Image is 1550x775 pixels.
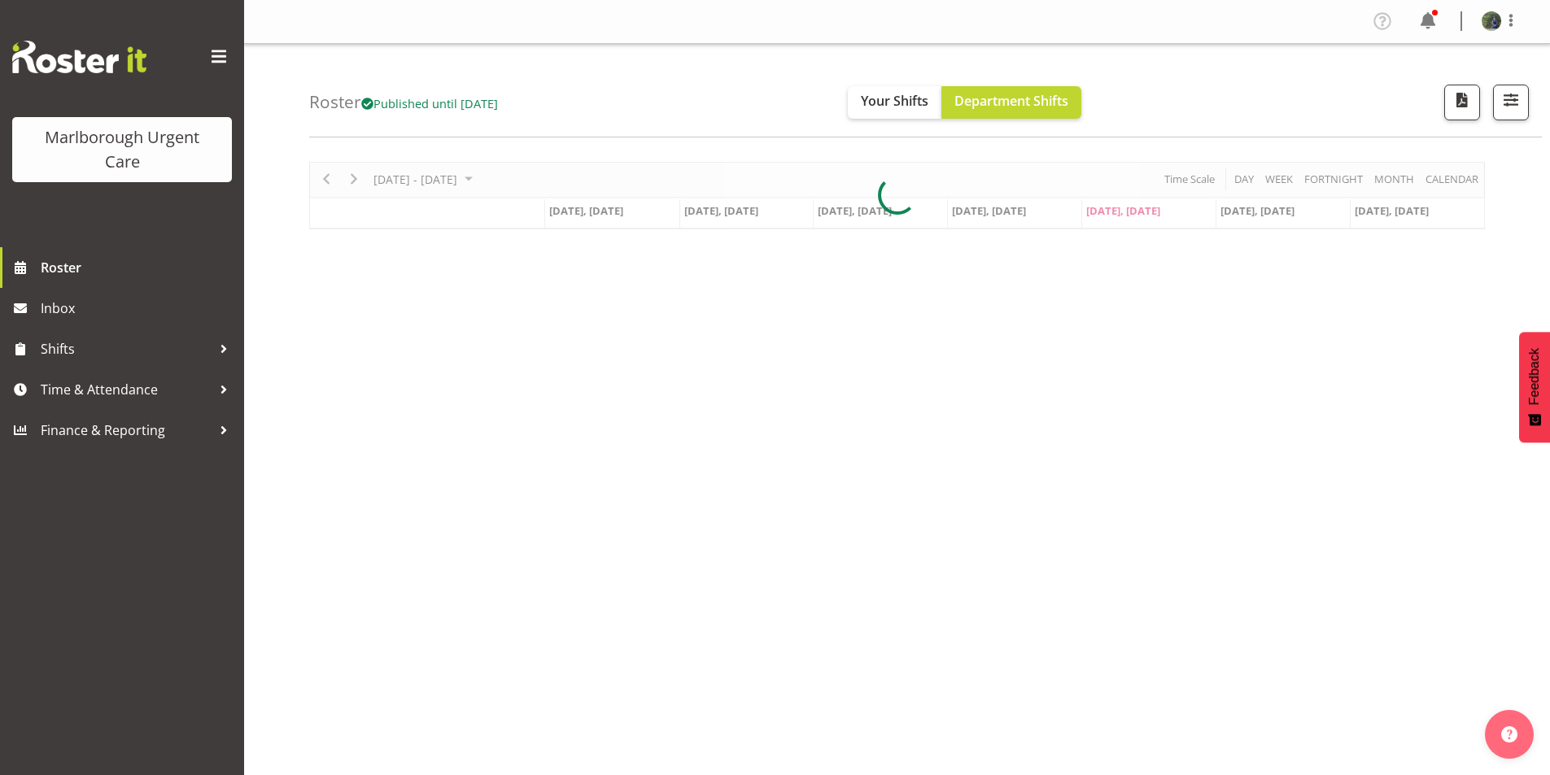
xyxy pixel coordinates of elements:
button: Feedback - Show survey [1519,332,1550,442]
h4: Roster [309,93,498,111]
button: Filter Shifts [1493,85,1529,120]
span: Shifts [41,337,212,361]
div: Marlborough Urgent Care [28,125,216,174]
button: Your Shifts [848,86,941,119]
img: gloria-varghese83ea2632f453239292d4b008d7aa8107.png [1482,11,1501,31]
span: Inbox [41,296,236,320]
span: Published until [DATE] [361,95,498,111]
span: Your Shifts [861,92,928,110]
button: Download a PDF of the roster according to the set date range. [1444,85,1480,120]
span: Finance & Reporting [41,418,212,442]
span: Roster [41,255,236,280]
img: Rosterit website logo [12,41,146,73]
span: Time & Attendance [41,377,212,402]
button: Department Shifts [941,86,1081,119]
span: Feedback [1527,348,1542,405]
span: Department Shifts [954,92,1068,110]
img: help-xxl-2.png [1501,726,1517,742]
